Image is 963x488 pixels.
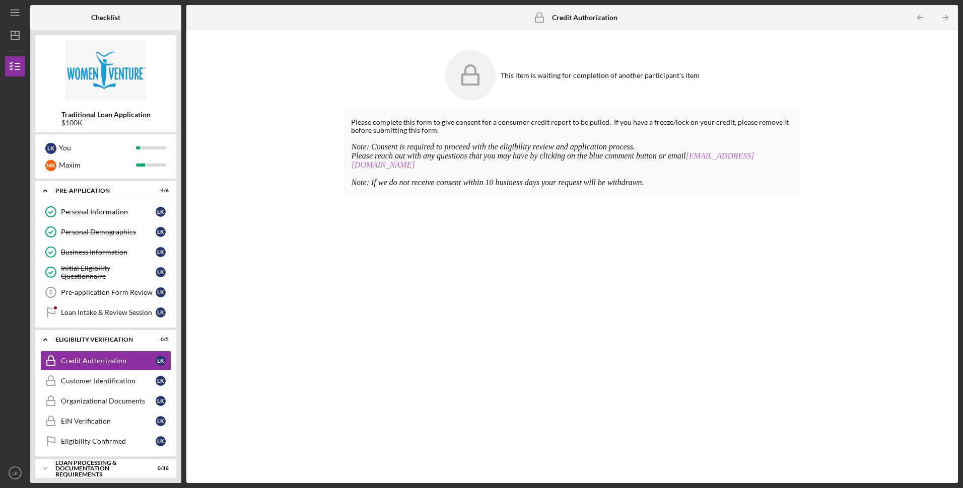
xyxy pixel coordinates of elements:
[151,465,169,471] div: 0 / 16
[61,417,156,425] div: EIN Verification
[156,247,166,257] div: L K
[156,376,166,386] div: L K
[55,460,144,477] div: Loan Processing & Documentation Requirements
[12,470,18,476] text: LK
[40,431,171,451] a: Eligibility ConfirmedLK
[5,463,25,483] button: LK
[552,14,617,22] b: Credit Authorization
[49,289,52,295] tspan: 5
[61,208,156,216] div: Personal Information
[40,391,171,411] a: Organizational DocumentsLK
[61,264,156,280] div: Initial Eligibility Questionnaire
[59,139,136,156] div: You
[61,111,151,119] b: Traditional Loan Application
[61,308,156,316] div: Loan Intake & Review Session
[61,377,156,385] div: Customer Identification
[156,287,166,297] div: L K
[61,228,156,236] div: Personal Demographics
[61,248,156,256] div: Business Information
[40,411,171,431] a: EIN VerificationLK
[40,222,171,242] a: Personal DemographicsLK
[61,288,156,296] div: Pre-application Form Review
[156,307,166,317] div: L K
[40,282,171,302] a: 5Pre-application Form ReviewLK
[45,160,56,171] div: M K
[351,178,644,187] span: Note: If we do not receive consent within 10 business days your request will be withdrawn.
[40,351,171,371] a: Credit AuthorizationLK
[151,188,169,194] div: 4 / 6
[156,207,166,217] div: L K
[156,227,166,237] div: L K
[45,143,56,154] div: L K
[156,356,166,366] div: L K
[156,436,166,446] div: L K
[156,267,166,277] div: L K
[40,302,171,322] a: Loan Intake & Review SessionLK
[351,142,635,151] span: Note: Consent is required to proceed with the eligibility review and application process.
[40,242,171,262] a: Business InformationLK
[40,262,171,282] a: Initial Eligibility QuestionnaireLK
[351,118,793,134] div: Please complete this form to give consent for a consumer credit report to be pulled. If you have ...
[151,337,169,343] div: 0 / 5
[351,151,754,169] a: [EMAIL_ADDRESS][DOMAIN_NAME]
[55,188,144,194] div: Pre-Application
[61,397,156,405] div: Organizational Documents
[61,357,156,365] div: Credit Authorization
[501,71,700,79] div: This item is waiting for completion of another participant's item
[40,371,171,391] a: Customer IdentificationLK
[91,14,120,22] b: Checklist
[61,437,156,445] div: Eligibility Confirmed
[156,396,166,406] div: L K
[351,151,754,169] span: Please reach out with any questions that you may have by clicking on the blue comment button or e...
[35,40,176,101] img: Product logo
[156,416,166,426] div: L K
[40,202,171,222] a: Personal InformationLK
[55,337,144,343] div: Eligibility Verification
[59,156,136,174] div: Maxim
[61,119,151,127] div: $100K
